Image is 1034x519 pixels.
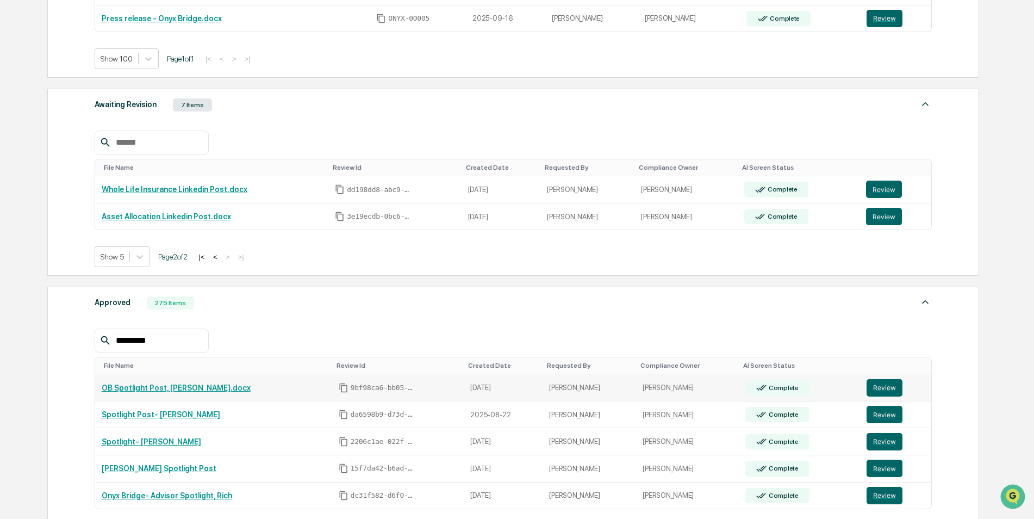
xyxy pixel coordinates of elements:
a: [PERSON_NAME] Spotlight Post [102,464,216,473]
td: [PERSON_NAME] [636,428,739,455]
span: Copy Id [339,410,348,419]
div: 🖐️ [11,138,20,147]
div: Approved [95,295,130,310]
div: Complete [767,411,799,418]
td: [PERSON_NAME] [634,203,738,230]
div: Toggle SortBy [640,362,734,369]
a: Powered byPylon [77,184,132,193]
a: Spotlight Post- [PERSON_NAME] [102,410,220,419]
span: Preclearance [22,137,70,148]
button: < [210,252,221,262]
td: [PERSON_NAME] [638,5,740,32]
div: Toggle SortBy [869,362,927,369]
div: Toggle SortBy [743,362,855,369]
td: [PERSON_NAME] [540,176,634,203]
div: Toggle SortBy [104,362,328,369]
a: Review [867,487,925,504]
td: [PERSON_NAME] [543,483,636,509]
a: Spotlight- [PERSON_NAME] [102,437,201,446]
td: [PERSON_NAME] [543,401,636,429]
button: Review [866,208,902,225]
td: [DATE] [464,374,543,401]
span: 3e19ecdb-0bc6-44d5-92c7-09b4bdc23dd5 [347,212,412,221]
button: Review [867,433,902,450]
button: > [222,252,233,262]
span: Copy Id [339,464,348,473]
div: We're available if you need us! [37,94,138,103]
span: Attestations [90,137,135,148]
button: Start new chat [185,86,198,100]
span: Copy Id [339,437,348,447]
span: dd198dd8-abc9-40b1-b667-2b41d2376661 [347,186,412,194]
p: How can we help? [11,23,198,40]
span: ONYX-00005 [388,14,429,23]
div: Complete [767,438,799,446]
span: dc31f582-d6f0-4616-918b-b5b70a28e5a5 [351,491,416,500]
div: 7 Items [173,98,212,112]
span: 15f7da42-b6ad-4e49-95ad-b8ed92c4587b [351,464,416,473]
button: >| [241,54,253,64]
div: Start new chat [37,83,178,94]
div: Complete [768,15,800,22]
a: Press release - Onyx Bridge.docx [102,14,222,23]
td: [DATE] [464,455,543,483]
td: [PERSON_NAME] [634,176,738,203]
td: [DATE] [464,428,543,455]
button: Review [867,10,902,27]
span: Pylon [108,184,132,193]
a: Review [867,460,925,477]
div: Complete [767,465,799,472]
div: 🗄️ [79,138,88,147]
button: Review [866,181,902,198]
a: Review [866,181,925,198]
td: 2025-08-22 [464,401,543,429]
td: [PERSON_NAME] [543,455,636,483]
span: Copy Id [376,14,386,23]
iframe: Open customer support [999,483,1029,512]
img: caret [919,295,932,308]
td: 2025-09-16 [466,5,545,32]
img: 1746055101610-c473b297-6a78-478c-a979-82029cc54cd1 [11,83,30,103]
td: [PERSON_NAME] [545,5,638,32]
span: 9bf98ca6-bb05-4b19-9da2-797a4c742b06 [351,384,416,392]
td: [PERSON_NAME] [543,428,636,455]
span: Copy Id [335,212,345,221]
button: Review [867,406,902,423]
a: Review [867,406,925,423]
td: [PERSON_NAME] [636,374,739,401]
a: 🔎Data Lookup [7,153,73,173]
button: >| [234,252,247,262]
a: Asset Allocation Linkedin Post.docx [102,212,231,221]
div: 🔎 [11,159,20,168]
a: Review [867,433,925,450]
span: Page 2 of 2 [158,252,188,261]
div: Toggle SortBy [547,362,632,369]
div: Toggle SortBy [468,362,538,369]
div: Toggle SortBy [868,164,927,171]
td: [DATE] [464,483,543,509]
button: Review [867,460,902,477]
td: [DATE] [462,176,541,203]
td: [PERSON_NAME] [636,455,739,483]
div: Toggle SortBy [639,164,733,171]
td: [PERSON_NAME] [636,401,739,429]
div: Toggle SortBy [333,164,457,171]
td: [PERSON_NAME] [543,374,636,401]
td: [PERSON_NAME] [540,203,634,230]
span: Page 1 of 1 [167,54,194,63]
div: Toggle SortBy [545,164,630,171]
span: Copy Id [339,491,348,501]
div: Toggle SortBy [742,164,855,171]
button: < [216,54,227,64]
a: Onyx Bridge- Advisor Spotlight, Rich [102,491,232,500]
div: Toggle SortBy [337,362,460,369]
button: > [229,54,240,64]
div: Complete [765,186,798,193]
div: Toggle SortBy [104,164,325,171]
div: Complete [765,213,798,220]
div: Complete [767,384,799,392]
a: 🖐️Preclearance [7,133,74,152]
a: OB Spotlight Post, [PERSON_NAME].docx [102,384,251,392]
img: caret [919,97,932,110]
